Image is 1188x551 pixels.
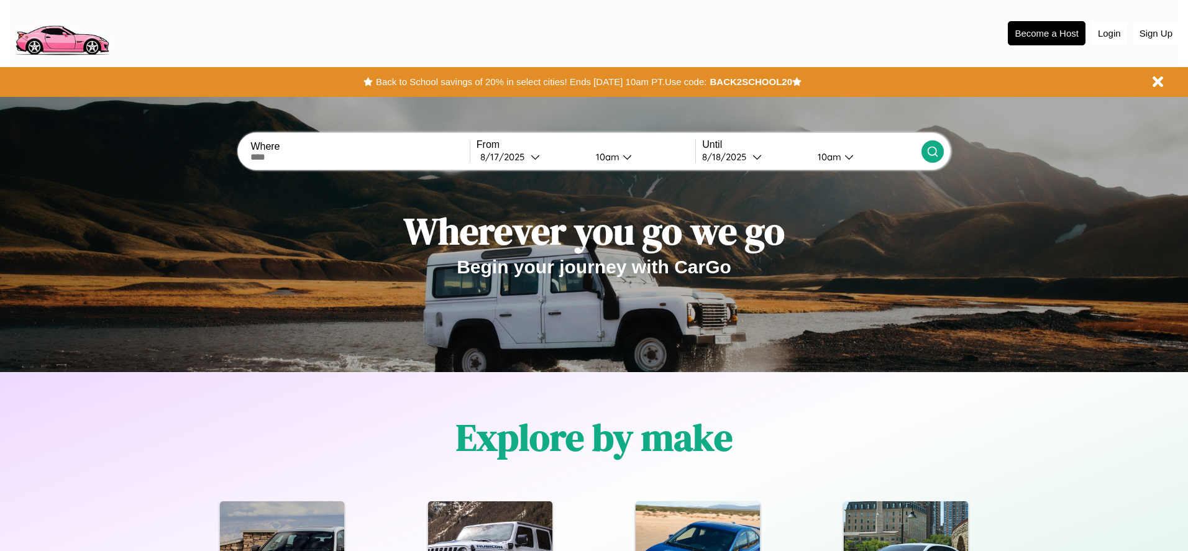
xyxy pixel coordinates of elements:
div: 10am [590,151,623,163]
div: 10am [811,151,844,163]
label: From [477,139,695,150]
div: 8 / 18 / 2025 [702,151,752,163]
button: Login [1092,22,1127,45]
button: Sign Up [1133,22,1179,45]
button: 10am [808,150,921,163]
div: 8 / 17 / 2025 [480,151,531,163]
img: logo [9,6,114,58]
button: 10am [586,150,695,163]
h1: Explore by make [456,412,733,463]
b: BACK2SCHOOL20 [710,76,792,87]
label: Until [702,139,921,150]
button: Become a Host [1008,21,1085,45]
button: 8/17/2025 [477,150,586,163]
button: Back to School savings of 20% in select cities! Ends [DATE] 10am PT.Use code: [373,73,710,91]
label: Where [250,141,469,152]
